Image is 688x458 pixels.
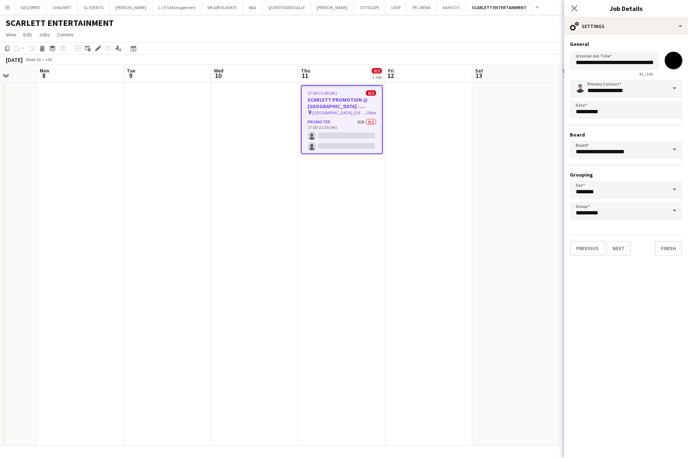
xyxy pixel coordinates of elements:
span: 14 [561,71,571,80]
span: Sun [562,67,571,74]
span: Wed [214,67,223,74]
span: [GEOGRAPHIC_DATA], [GEOGRAPHIC_DATA] [312,110,365,115]
button: CITYSCAPE [354,0,386,15]
h3: SCARLETT PROMOTION @ [GEOGRAPHIC_DATA] - [GEOGRAPHIC_DATA] [302,96,382,110]
a: Comms [54,30,77,39]
app-job-card: 17:00-21:00 (4h)0/2SCARLETT PROMOTION @ [GEOGRAPHIC_DATA] - [GEOGRAPHIC_DATA] [GEOGRAPHIC_DATA], ... [301,85,383,154]
span: 8 [39,71,49,80]
button: L.I.P.S Management [153,0,202,15]
button: Previous [570,241,605,256]
span: Comms [57,31,74,38]
span: Week 36 [24,57,42,62]
div: Settings [564,17,688,35]
button: [PERSON_NAME] [311,0,354,15]
button: KAHOOT [437,0,466,15]
span: 17:00-21:00 (4h) [308,90,337,96]
h3: Grouping [570,171,682,178]
button: [PERSON_NAME] [110,0,153,15]
button: CHAUMET [47,0,78,15]
a: Jobs [36,30,53,39]
button: LEAP [386,0,407,15]
h3: Job Details [564,4,688,13]
h3: General [570,41,682,47]
button: QUINTESSENTIALLY [262,0,311,15]
span: View [6,31,16,38]
button: GL EVENTS [78,0,110,15]
span: Edit [23,31,32,38]
button: WE ARE ELEVATE [202,0,243,15]
div: [DATE] [6,56,23,63]
span: 0/2 [366,90,376,96]
span: 12 [387,71,394,80]
button: PFL MENA [407,0,437,15]
div: 1 Job [372,74,382,80]
span: 11 [300,71,310,80]
span: 41 / 140 [633,71,659,77]
button: RAA [243,0,262,15]
span: 9 [126,71,135,80]
button: GES/SPIRO [15,0,47,15]
button: Finish [655,241,682,256]
button: Next [606,241,631,256]
button: SCARLETT ENTERTAINMENT [466,0,533,15]
span: Sat [475,67,483,74]
h3: Board [570,131,682,138]
span: 13 [474,71,483,80]
a: View [3,30,19,39]
span: Mon [40,67,49,74]
span: Tue [127,67,135,74]
span: 0/2 [372,68,382,74]
span: 10 [213,71,223,80]
span: Jobs [39,31,50,38]
h1: SCARLETT ENTERTAINMENT [6,17,114,28]
span: 1 Role [365,110,376,115]
div: +03 [45,57,52,62]
app-card-role: Promoter82A0/217:00-21:00 (4h) [302,118,382,153]
span: Thu [301,67,310,74]
span: Fri [388,67,394,74]
a: Edit [20,30,35,39]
